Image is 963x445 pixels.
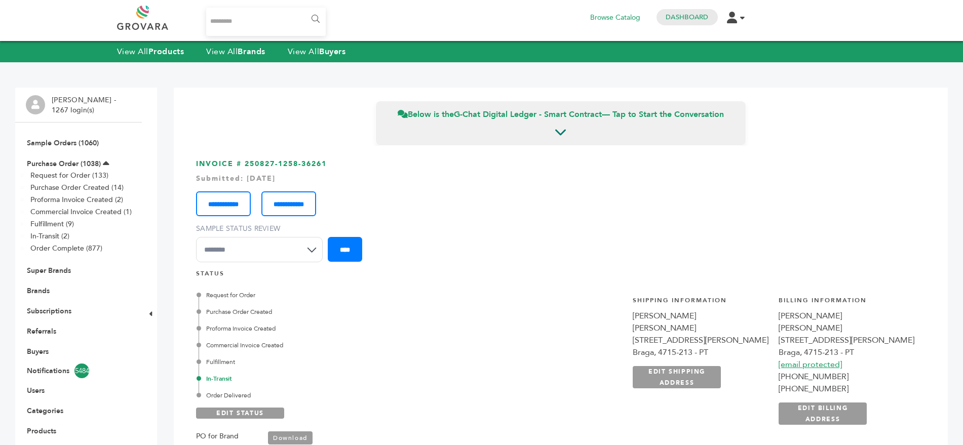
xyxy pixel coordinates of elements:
[633,366,721,388] a: EDIT SHIPPING ADDRESS
[196,430,239,442] label: PO for Brand
[27,386,45,395] a: Users
[196,174,926,184] div: Submitted: [DATE]
[779,346,914,358] div: Braga, 4715-213 - PT
[199,307,451,316] div: Purchase Order Created
[27,266,71,275] a: Super Brands
[27,159,101,169] a: Purchase Order (1038)
[27,138,99,148] a: Sample Orders (1060)
[206,8,326,36] input: Search...
[633,296,768,310] h4: Shipping Information
[30,219,74,229] a: Fulfillment (9)
[633,346,768,358] div: Braga, 4715-213 - PT
[779,296,914,310] h4: Billing Information
[238,46,265,57] strong: Brands
[199,291,451,300] div: Request for Order
[779,322,914,334] div: [PERSON_NAME]
[30,195,123,205] a: Proforma Invoice Created (2)
[319,46,345,57] strong: Buyers
[666,13,708,22] a: Dashboard
[196,408,284,419] a: EDIT STATUS
[30,231,69,241] a: In-Transit (2)
[199,357,451,367] div: Fulfillment
[779,310,914,322] div: [PERSON_NAME]
[27,286,50,296] a: Brands
[26,95,45,114] img: profile.png
[27,426,56,436] a: Products
[27,347,49,356] a: Buyers
[199,324,451,333] div: Proforma Invoice Created
[398,109,724,120] span: Below is the — Tap to Start the Conversation
[196,159,926,270] h3: INVOICE # 250827-1258-36261
[633,310,768,322] div: [PERSON_NAME]
[196,269,926,283] h4: STATUS
[148,46,184,57] strong: Products
[27,327,56,336] a: Referrals
[30,171,108,180] a: Request for Order (133)
[779,371,914,383] div: [PHONE_NUMBER]
[779,334,914,346] div: [STREET_ADDRESS][PERSON_NAME]
[30,244,102,253] a: Order Complete (877)
[30,183,124,192] a: Purchase Order Created (14)
[196,224,328,234] label: Sample Status Review
[74,363,89,378] span: 5484
[117,46,184,57] a: View AllProducts
[199,391,451,400] div: Order Delivered
[52,95,119,115] li: [PERSON_NAME] - 1267 login(s)
[590,12,640,23] a: Browse Catalog
[30,207,132,217] a: Commercial Invoice Created (1)
[27,306,71,316] a: Subscriptions
[199,341,451,350] div: Commercial Invoice Created
[779,383,914,395] div: [PHONE_NUMBER]
[199,374,451,383] div: In-Transit
[27,406,63,416] a: Categories
[206,46,265,57] a: View AllBrands
[27,363,130,378] a: Notifications5484
[268,431,313,444] a: Download
[288,46,346,57] a: View AllBuyers
[779,359,842,370] a: [email protected]
[454,109,602,120] strong: G-Chat Digital Ledger - Smart Contract
[779,402,867,425] a: EDIT BILLING ADDRESS
[633,334,768,346] div: [STREET_ADDRESS][PERSON_NAME]
[633,322,768,334] div: [PERSON_NAME]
